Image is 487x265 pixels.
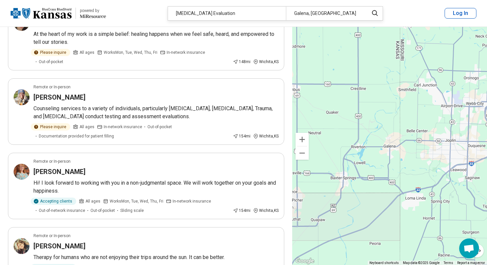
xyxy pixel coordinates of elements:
[233,208,250,214] div: 154 mi
[90,208,115,214] span: Out-of-pocket
[33,233,71,239] p: Remote or In-person
[33,84,71,90] p: Remote or In-person
[31,198,76,205] div: Accepting clients
[167,49,205,55] span: In-network insurance
[80,124,94,130] span: All ages
[147,124,172,130] span: Out-of-pocket
[296,133,309,146] button: Zoom in
[33,253,279,261] p: Therapy for humans who are not enjoying their trips around the sun. It can be better.
[168,7,286,20] div: [MEDICAL_DATA] Evaluation
[286,7,364,20] div: Galena, [GEOGRAPHIC_DATA]
[33,158,71,164] p: Remote or In-person
[104,49,157,55] span: Works Mon, Tue, Wed, Thu, Fri
[33,30,279,46] p: At the heart of my work is a simple belief: healing happens when we feel safe, heard, and empower...
[233,59,250,65] div: 148 mi
[104,124,142,130] span: In-network insurance
[39,59,63,65] span: Out-of-pocket
[85,198,100,204] span: All ages
[31,49,70,56] div: Please inquire
[253,208,279,214] div: Wichita , KS
[33,93,85,102] h3: [PERSON_NAME]
[296,146,309,160] button: Zoom out
[80,8,106,14] div: powered by
[459,238,479,258] div: Open chat
[11,5,106,21] a: Blue Cross Blue Shield Kansaspowered by
[80,49,94,55] span: All ages
[173,198,211,204] span: In-network insurance
[253,59,279,65] div: Wichita , KS
[33,179,279,195] p: Hi! I look forward to working with you in a non-judgmental space. We will work together on your g...
[39,208,85,214] span: Out-of-network insurance
[120,208,144,214] span: Sliding scale
[444,261,453,265] a: Terms (opens in new tab)
[403,261,440,265] span: Map data ©2025 Google
[457,261,485,265] a: Report a map error
[445,8,476,19] button: Log In
[33,105,279,121] p: Counseling services to a variety of individuals, particularly [MEDICAL_DATA], [MEDICAL_DATA], Tra...
[33,167,85,176] h3: [PERSON_NAME]
[39,133,114,139] span: Documentation provided for patient filling
[33,241,85,251] h3: [PERSON_NAME]
[110,198,163,204] span: Works Mon, Tue, Wed, Thu, Fri
[233,133,250,139] div: 154 mi
[11,5,72,21] img: Blue Cross Blue Shield Kansas
[31,123,70,131] div: Please inquire
[253,133,279,139] div: Wichita , KS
